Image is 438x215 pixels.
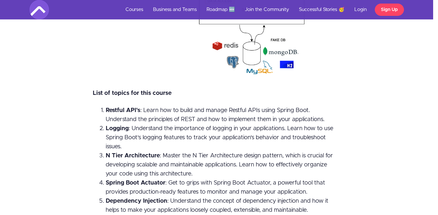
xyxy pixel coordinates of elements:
[106,107,140,113] strong: Restful API's
[106,107,325,122] span: : Learn how to build and manage Restful APIs using Spring Boot. Understand the principles of REST...
[106,198,328,213] span: : Understand the concept of dependency injection and how it helps to make your applications loose...
[93,90,172,96] span: List of topics for this course
[375,4,404,16] a: Sign Up
[106,126,129,131] strong: Logging
[106,180,165,186] strong: Spring Boot Actuator
[106,126,333,150] span: : Understand the importance of logging in your applications. Learn how to use Spring Boot's loggi...
[106,180,325,195] span: : Get to grips with Spring Boot Actuator, a powerful tool that provides production-ready features...
[106,153,333,177] span: : Master the N Tier Architecture design pattern, which is crucial for developing scalable and mai...
[106,198,167,204] strong: Dependency Injection
[106,153,160,159] strong: N Tier Architecture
